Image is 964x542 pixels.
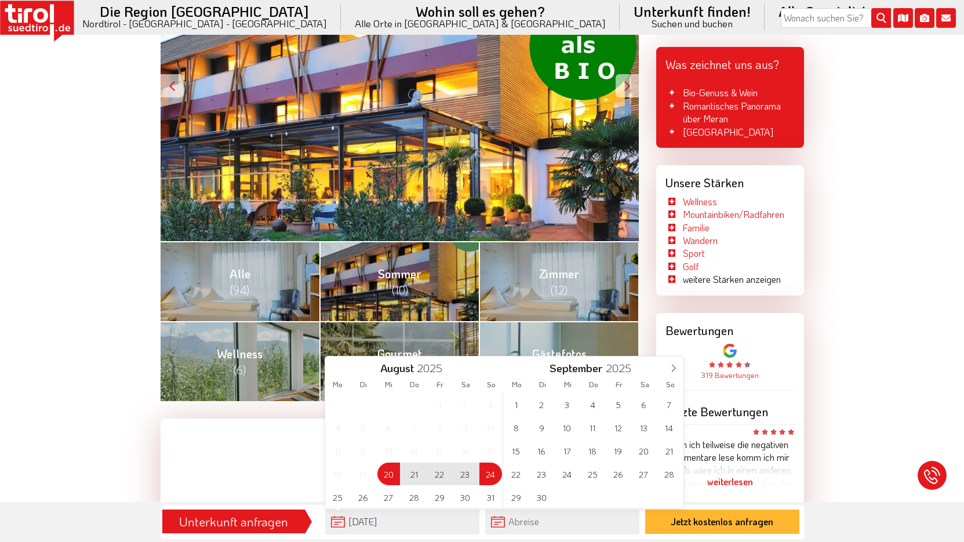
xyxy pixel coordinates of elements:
a: 319 Bewertungen [701,370,759,380]
a: Wellness (6) [161,321,320,401]
span: August 29, 2025 [428,486,451,508]
span: August 31, 2025 [479,486,502,508]
span: August 28, 2025 [403,486,425,508]
div: weiterlesen [665,467,795,496]
img: google [723,344,737,358]
span: August 16, 2025 [454,439,476,462]
span: Zimmer [539,266,579,297]
span: August [380,363,414,374]
span: August 18, 2025 [326,463,349,485]
span: September 4, 2025 [581,393,604,416]
a: Wellness [683,195,717,208]
span: September 7, 2025 [658,393,681,416]
span: (6) [234,362,246,377]
span: Fr [606,381,632,388]
span: (10) [392,282,408,297]
span: August 26, 2025 [352,486,374,508]
span: September 2, 2025 [530,393,553,416]
span: August 21, 2025 [403,463,425,485]
span: September 28, 2025 [658,463,681,485]
span: August 5, 2025 [352,416,374,439]
li: [GEOGRAPHIC_DATA] [665,126,795,139]
a: Sport [683,247,705,259]
span: Mi [376,381,402,388]
span: September [550,363,602,374]
span: Gourmet [377,346,422,377]
span: August 7, 2025 [403,416,425,439]
li: Bio-Genuss & Wein [665,86,795,99]
span: August 9, 2025 [454,416,476,439]
span: August 11, 2025 [326,439,349,462]
span: Fr [427,381,453,388]
span: September 16, 2025 [530,439,553,462]
span: So [657,381,683,388]
span: Di [351,381,376,388]
i: Fotogalerie [915,8,934,28]
span: September 8, 2025 [505,416,528,439]
small: Alle Orte in [GEOGRAPHIC_DATA] & [GEOGRAPHIC_DATA] [355,19,606,28]
span: September 24, 2025 [556,463,579,485]
span: August 6, 2025 [377,416,400,439]
li: weitere Stärken anzeigen [665,273,781,286]
span: So [478,381,504,388]
a: Sommer (10) [319,241,479,321]
span: September 25, 2025 [581,463,604,485]
i: Karte öffnen [893,8,913,28]
span: Mi [555,381,581,388]
span: September 19, 2025 [607,439,630,462]
span: Gästefotos [532,346,587,377]
span: September 27, 2025 [632,463,655,485]
li: Romantisches Panorama über Meran [665,100,795,126]
span: Mo [325,381,351,388]
a: Zimmer (12) [479,241,638,321]
span: September 12, 2025 [607,416,630,439]
button: Jetzt kostenlos anfragen [645,510,799,534]
span: Do [581,381,606,388]
div: Bewertungen [656,313,804,343]
span: (12) [551,282,568,297]
span: Do [402,381,427,388]
span: September 3, 2025 [556,393,579,416]
div: Letzte Bewertungen [665,405,795,419]
input: Abreise [485,510,639,534]
a: Golf [683,260,699,272]
span: September 1, 2025 [505,393,528,416]
span: September 20, 2025 [632,439,655,462]
span: August 13, 2025 [377,439,400,462]
span: September 29, 2025 [505,486,528,508]
span: August 3, 2025 [479,393,502,416]
span: August 14, 2025 [403,439,425,462]
span: Sa [632,381,657,388]
span: August 30, 2025 [454,486,476,508]
span: (94) [230,282,249,297]
span: August 15, 2025 [428,439,451,462]
span: August 22, 2025 [428,463,451,485]
span: Sommer [378,266,421,297]
span: Di [530,381,555,388]
small: Suchen und buchen [634,19,751,28]
span: September 14, 2025 [658,416,681,439]
a: Gourmet (17) [319,321,479,401]
span: Sa [453,381,478,388]
span: September 15, 2025 [505,439,528,462]
span: September 9, 2025 [530,416,553,439]
span: September 18, 2025 [581,439,604,462]
span: Mo [504,381,530,388]
span: September 26, 2025 [607,463,630,485]
small: Nordtirol - [GEOGRAPHIC_DATA] - [GEOGRAPHIC_DATA] [82,19,327,28]
span: August 2, 2025 [454,393,476,416]
span: September 10, 2025 [556,416,579,439]
span: September 22, 2025 [505,463,528,485]
div: Familiäres Bio-Hotel mit modernem Flair und toller Lage [193,496,606,512]
input: Year [602,361,641,375]
span: Alle [230,266,250,297]
i: Kontakt [936,8,956,28]
a: Familie [683,221,710,234]
div: Wenn ich teilweise die negativen Kommentare lese komm ich mir vor als wäre ich in einen anderen H... [665,438,795,496]
span: August 27, 2025 [377,486,400,508]
span: August 23, 2025 [454,463,476,485]
a: Mountainbiken/Radfahren [683,208,784,220]
span: September 17, 2025 [556,439,579,462]
span: September 11, 2025 [581,416,604,439]
span: August 24, 2025 [479,463,502,485]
